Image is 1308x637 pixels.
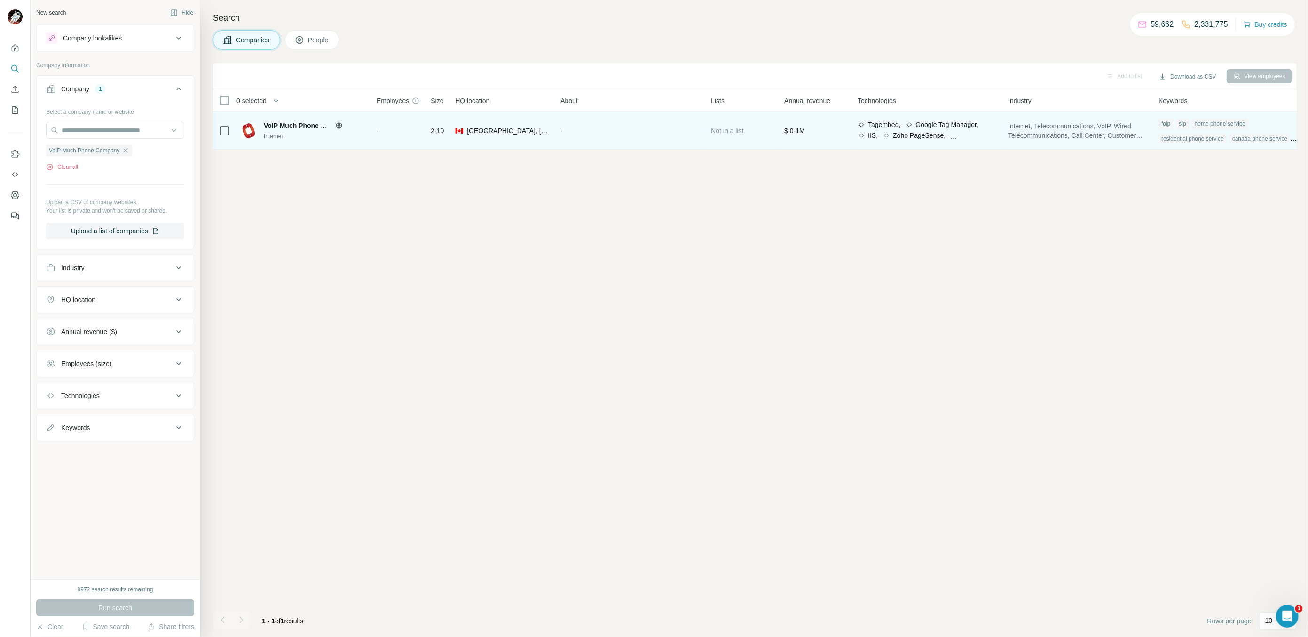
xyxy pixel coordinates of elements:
p: 10 [1265,616,1273,625]
img: Logo of VoIP Much Phone Company [241,123,256,138]
span: Rows per page [1207,616,1252,626]
button: My lists [8,102,23,119]
button: Industry [37,256,194,279]
div: Technologies [61,391,100,400]
span: 2-10 [431,126,444,135]
button: HQ location [37,288,194,311]
button: Feedback [8,207,23,224]
div: Industry [61,263,85,272]
span: Internet, Telecommunications, VoIP, Wired Telecommunications, Call Center, Customer Service, Mess... [1008,121,1147,140]
span: Annual revenue [784,96,830,105]
div: residential phone service [1158,133,1227,144]
button: Annual revenue ($) [37,320,194,343]
div: foip [1158,118,1173,129]
span: of [275,617,281,625]
span: Google Tag Manager, [916,120,979,129]
span: Companies [236,35,270,45]
button: Save search [81,622,129,631]
div: HQ location [61,295,95,304]
p: 2,331,775 [1195,19,1228,30]
p: Your list is private and won't be saved or shared. [46,207,184,215]
button: Share filters [148,622,194,631]
div: sip [1176,118,1189,129]
div: Company [61,84,89,94]
p: 59,662 [1151,19,1174,30]
span: - [377,127,379,135]
span: - [560,127,563,135]
span: About [560,96,578,105]
button: Upload a list of companies [46,223,184,239]
div: canada phone service [1229,133,1290,144]
button: Use Surfe on LinkedIn [8,145,23,162]
span: VoIP Much Phone Company [49,146,120,155]
span: Not in a list [711,127,743,135]
button: Technologies [37,384,194,407]
span: Employees [377,96,409,105]
button: Enrich CSV [8,81,23,98]
h4: Search [213,11,1297,24]
span: People [308,35,330,45]
span: Lists [711,96,725,105]
div: Keywords [61,423,90,432]
button: Clear all [46,163,78,171]
span: 1 - 1 [262,617,275,625]
span: 1 [1295,605,1303,613]
span: HQ location [455,96,489,105]
span: results [262,617,304,625]
div: Select a company name or website [46,104,184,116]
span: Technologies [858,96,896,105]
button: Buy credits [1244,18,1287,31]
button: Clear [36,622,63,631]
button: Company lookalikes [37,27,194,49]
button: Hide [164,6,200,20]
div: New search [36,8,66,17]
span: Keywords [1158,96,1187,105]
div: Annual revenue ($) [61,327,117,336]
span: $ 0-1M [784,127,805,135]
div: Internet [264,132,365,141]
div: home phone service [1192,118,1248,129]
button: Search [8,60,23,77]
img: Avatar [8,9,23,24]
span: 1 [281,617,284,625]
span: VoIP Much Phone Company [264,122,351,129]
button: Employees (size) [37,352,194,375]
div: Employees (size) [61,359,111,368]
button: Company1 [37,78,194,104]
span: IIS, [868,131,878,140]
span: Tagembed, [868,120,900,129]
button: Download as CSV [1152,70,1222,84]
button: Use Surfe API [8,166,23,183]
p: Company information [36,61,194,70]
div: 1 [95,85,106,93]
p: Upload a CSV of company websites. [46,198,184,207]
span: [GEOGRAPHIC_DATA], [GEOGRAPHIC_DATA] [467,126,549,135]
span: 0 selected [236,96,267,105]
button: Dashboard [8,187,23,204]
button: Quick start [8,40,23,56]
span: Size [431,96,443,105]
span: Industry [1008,96,1032,105]
iframe: Intercom live chat [1276,605,1299,628]
div: 9972 search results remaining [78,585,153,594]
span: Zoho PageSense, [893,131,946,140]
button: Keywords [37,416,194,439]
span: 🇨🇦 [455,126,463,135]
div: Company lookalikes [63,33,122,43]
